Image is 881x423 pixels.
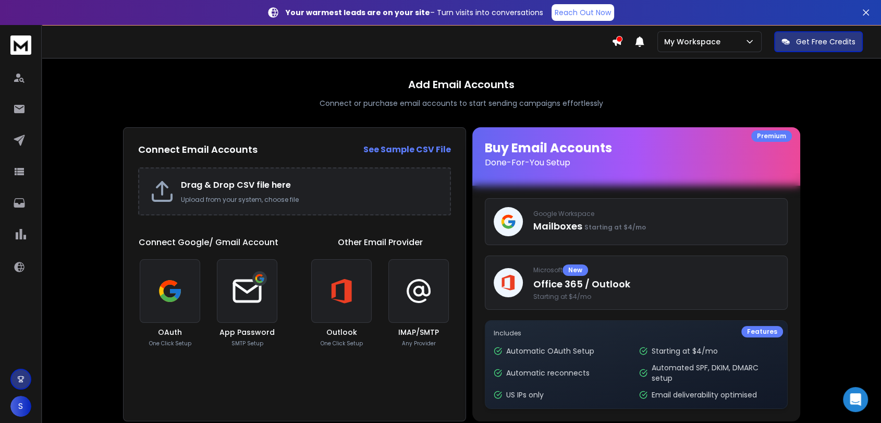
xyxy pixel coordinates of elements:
button: S [10,396,31,417]
span: Starting at $4/mo [584,223,646,232]
p: One Click Setup [149,340,191,347]
h3: Outlook [326,327,357,337]
p: Get Free Credits [796,37,855,47]
div: Features [741,326,783,337]
p: Mailboxes [533,219,779,234]
h1: Add Email Accounts [408,77,515,92]
h3: OAuth [158,327,182,337]
h1: Buy Email Accounts [485,140,788,169]
div: Premium [751,130,792,142]
p: Automatic reconnects [506,368,590,378]
p: Upload from your system, choose file [181,196,439,204]
p: Google Workspace [533,210,779,218]
img: logo [10,35,31,55]
div: New [562,264,588,276]
p: Microsoft [533,264,779,276]
p: Connect or purchase email accounts to start sending campaigns effortlessly [320,98,603,108]
p: Automated SPF, DKIM, DMARC setup [652,362,778,383]
h2: Connect Email Accounts [138,142,258,157]
h3: IMAP/SMTP [398,327,439,337]
h1: Connect Google/ Gmail Account [139,236,278,249]
p: Done-For-You Setup [485,156,788,169]
p: Email deliverability optimised [652,390,757,400]
p: Any Provider [402,340,436,347]
p: Office 365 / Outlook [533,277,779,292]
a: Reach Out Now [552,4,614,21]
p: My Workspace [664,37,725,47]
p: – Turn visits into conversations [286,7,543,18]
h3: App Password [219,327,275,337]
p: Includes [494,329,779,337]
p: Reach Out Now [555,7,611,18]
a: See Sample CSV File [363,143,451,156]
strong: Your warmest leads are on your site [286,7,430,18]
strong: See Sample CSV File [363,143,451,155]
p: Starting at $4/mo [652,346,718,356]
div: Open Intercom Messenger [843,387,868,412]
h2: Drag & Drop CSV file here [181,179,439,191]
p: US IPs only [506,390,544,400]
p: One Click Setup [321,340,363,347]
button: Get Free Credits [774,31,863,52]
p: Automatic OAuth Setup [506,346,594,356]
span: Starting at $4/mo [533,293,779,301]
h1: Other Email Provider [338,236,423,249]
p: SMTP Setup [231,340,263,347]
